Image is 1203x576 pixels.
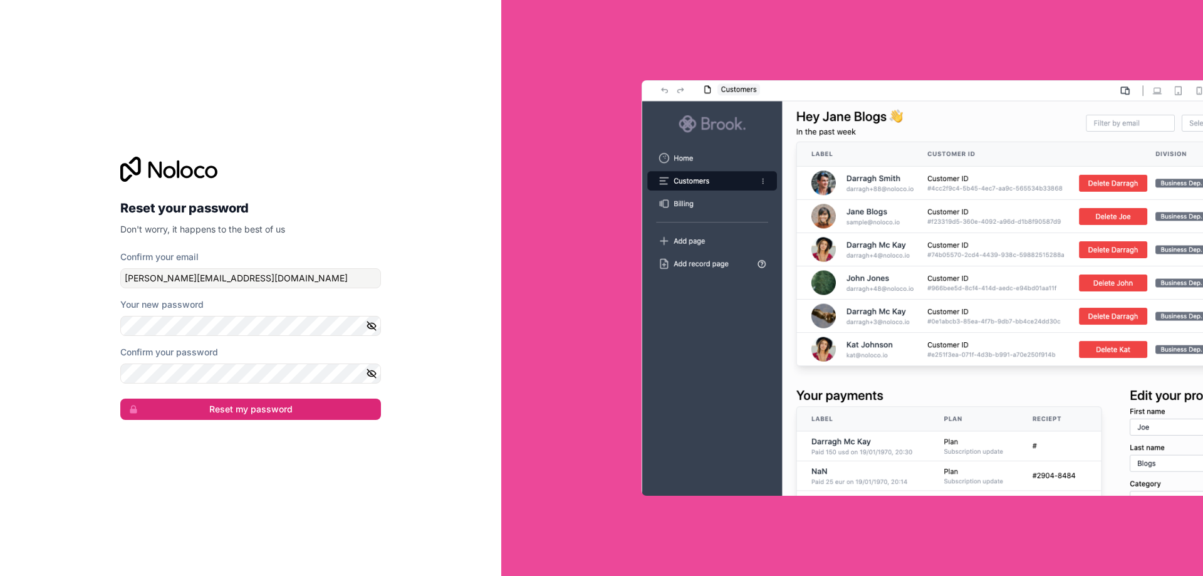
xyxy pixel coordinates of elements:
[120,197,381,219] h2: Reset your password
[120,346,218,359] label: Confirm your password
[120,251,199,263] label: Confirm your email
[120,364,381,384] input: Confirm password
[120,399,381,420] button: Reset my password
[120,316,381,336] input: Password
[120,298,204,311] label: Your new password
[120,223,381,236] p: Don't worry, it happens to the best of us
[120,268,381,288] input: Email address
